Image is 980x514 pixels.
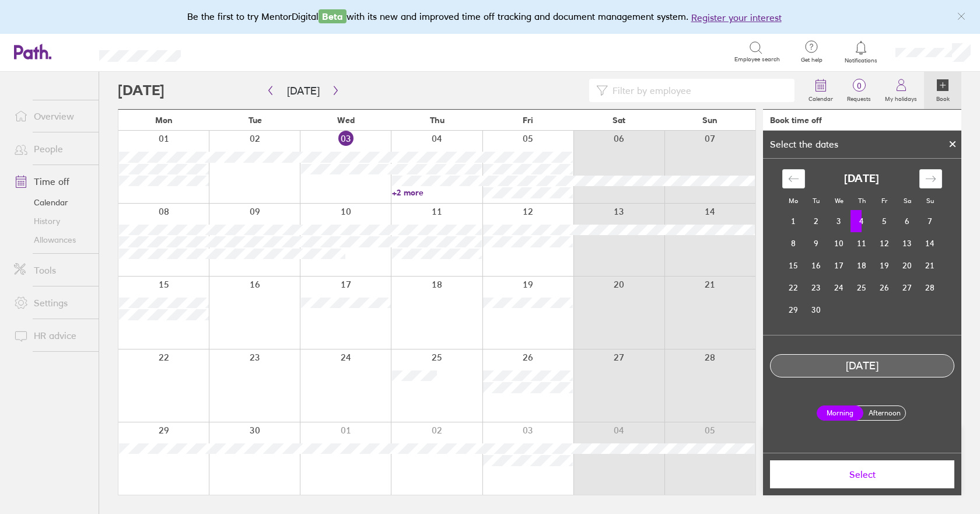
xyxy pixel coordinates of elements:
td: Monday, September 22, 2025 [782,277,805,299]
td: Saturday, September 13, 2025 [896,232,919,254]
div: Move forward to switch to the next month. [919,169,942,188]
td: Sunday, September 7, 2025 [919,210,942,232]
label: My holidays [878,92,924,103]
a: Calendar [801,72,840,109]
button: [DATE] [278,81,329,100]
td: Saturday, September 6, 2025 [896,210,919,232]
a: My holidays [878,72,924,109]
span: Employee search [734,56,780,63]
td: Sunday, September 28, 2025 [919,277,942,299]
a: Time off [5,170,99,193]
td: Wednesday, September 3, 2025 [828,210,850,232]
td: Wednesday, September 24, 2025 [828,277,850,299]
td: Saturday, September 27, 2025 [896,277,919,299]
label: Afternoon [861,406,908,420]
td: Monday, September 8, 2025 [782,232,805,254]
span: Mon [155,116,173,125]
div: Book time off [770,116,822,125]
small: Tu [813,197,820,205]
td: Sunday, September 21, 2025 [919,254,942,277]
small: Fr [881,197,887,205]
small: Sa [904,197,911,205]
div: Select the dates [763,139,845,149]
a: Book [924,72,961,109]
div: Be the first to try MentorDigital with its new and improved time off tracking and document manage... [187,9,793,25]
td: Wednesday, September 17, 2025 [828,254,850,277]
span: Sun [702,116,717,125]
td: Wednesday, September 10, 2025 [828,232,850,254]
button: Register your interest [691,11,782,25]
span: 0 [840,81,878,90]
span: Notifications [842,57,880,64]
td: Tuesday, September 16, 2025 [805,254,828,277]
a: Settings [5,291,99,314]
small: Th [858,197,866,205]
strong: [DATE] [844,173,879,185]
div: [DATE] [771,360,954,372]
a: Allowances [5,230,99,249]
span: Select [778,469,946,480]
a: Tools [5,258,99,282]
td: Monday, September 1, 2025 [782,210,805,232]
div: Search [212,46,242,57]
label: Requests [840,92,878,103]
small: Mo [789,197,798,205]
span: Wed [337,116,355,125]
a: Calendar [5,193,99,212]
td: Selected. Thursday, September 4, 2025 [850,210,873,232]
button: Select [770,460,954,488]
td: Thursday, September 11, 2025 [850,232,873,254]
td: Tuesday, September 2, 2025 [805,210,828,232]
label: Book [929,92,957,103]
td: Tuesday, September 9, 2025 [805,232,828,254]
td: Tuesday, September 23, 2025 [805,277,828,299]
span: Tue [249,116,262,125]
span: Beta [318,9,346,23]
td: Sunday, September 14, 2025 [919,232,942,254]
a: 0Requests [840,72,878,109]
td: Monday, September 29, 2025 [782,299,805,321]
a: Notifications [842,40,880,64]
span: Thu [430,116,444,125]
a: History [5,212,99,230]
small: We [835,197,843,205]
a: People [5,137,99,160]
span: Sat [612,116,625,125]
td: Friday, September 12, 2025 [873,232,896,254]
a: Overview [5,104,99,128]
div: Move backward to switch to the previous month. [782,169,805,188]
td: Saturday, September 20, 2025 [896,254,919,277]
label: Calendar [801,92,840,103]
td: Monday, September 15, 2025 [782,254,805,277]
small: Su [926,197,934,205]
span: Fri [523,116,533,125]
td: Friday, September 5, 2025 [873,210,896,232]
td: Thursday, September 18, 2025 [850,254,873,277]
div: Calendar [769,159,955,335]
td: Friday, September 19, 2025 [873,254,896,277]
label: Morning [817,405,863,421]
td: Friday, September 26, 2025 [873,277,896,299]
td: Thursday, September 25, 2025 [850,277,873,299]
span: Get help [793,57,831,64]
a: HR advice [5,324,99,347]
td: Tuesday, September 30, 2025 [805,299,828,321]
a: +2 more [392,187,482,198]
input: Filter by employee [608,79,787,102]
